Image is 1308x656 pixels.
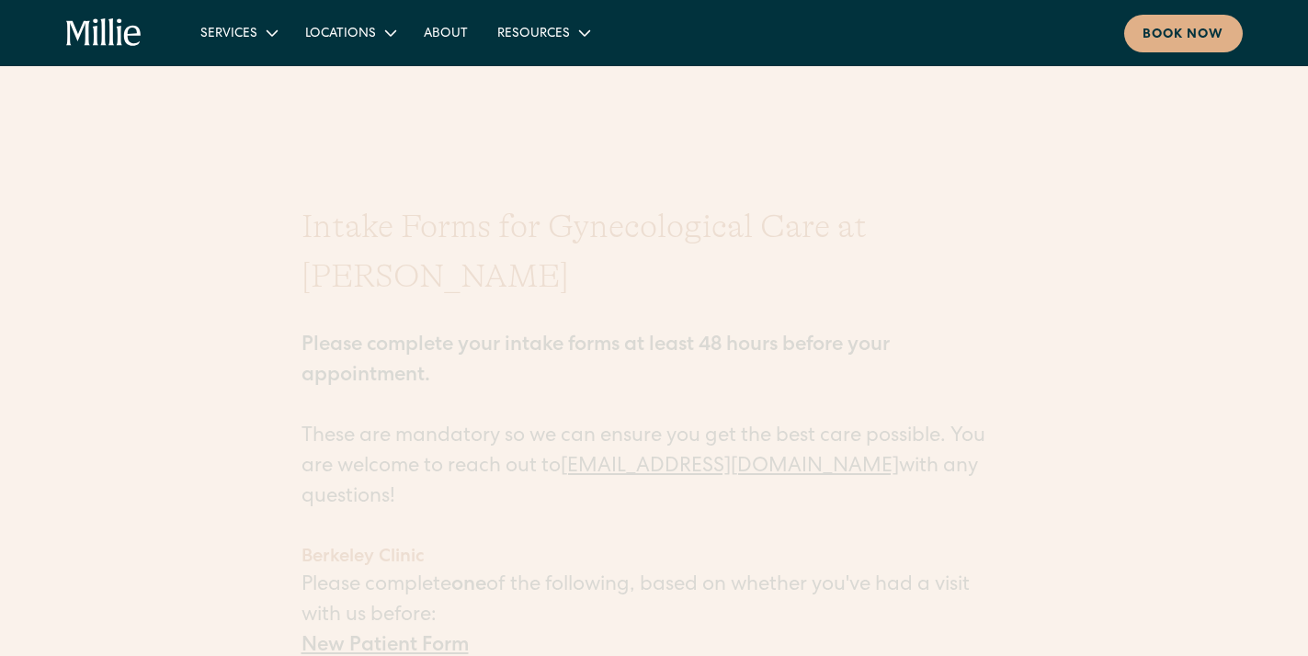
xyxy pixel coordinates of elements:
[409,17,483,48] a: About
[301,514,1007,544] p: ‍
[301,336,890,387] strong: Please complete your intake forms at least 48 hours before your appointment.
[301,301,1007,514] p: These are mandatory so we can ensure you get the best care possible. You are welcome to reach out...
[301,571,1007,632] p: Please complete of the following, based on whether you've had a visit with us before:
[497,25,570,44] div: Resources
[186,17,290,48] div: Services
[301,202,1007,301] h1: Intake Forms for Gynecological Care at [PERSON_NAME]
[301,549,424,567] strong: Berkeley Clinic
[66,18,142,48] a: home
[451,576,486,596] strong: one
[561,458,899,478] a: [EMAIL_ADDRESS][DOMAIN_NAME]
[290,17,409,48] div: Locations
[1124,15,1243,52] a: Book now
[305,25,376,44] div: Locations
[200,25,257,44] div: Services
[483,17,603,48] div: Resources
[1143,26,1224,45] div: Book now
